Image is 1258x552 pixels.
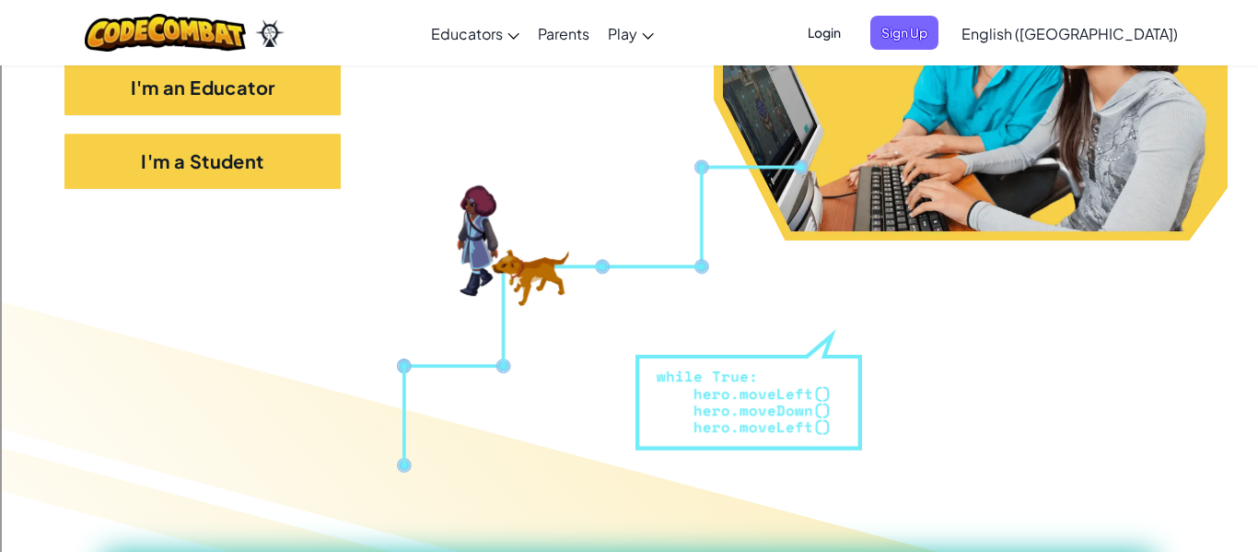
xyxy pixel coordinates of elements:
[599,8,663,58] a: Play
[7,24,1251,41] div: Sort New > Old
[952,8,1187,58] a: English ([GEOGRAPHIC_DATA])
[870,16,938,50] button: Sign Up
[64,60,341,115] button: I'm an Educator
[7,123,1251,140] div: Move To ...
[797,16,852,50] button: Login
[7,107,1251,123] div: Rename
[961,24,1178,43] span: English ([GEOGRAPHIC_DATA])
[85,14,246,52] img: CodeCombat logo
[64,134,341,189] button: I'm a Student
[608,24,637,43] span: Play
[255,19,285,47] img: Ozaria
[7,57,1251,74] div: Delete
[7,7,1251,24] div: Sort A > Z
[431,24,503,43] span: Educators
[529,8,599,58] a: Parents
[7,74,1251,90] div: Options
[7,90,1251,107] div: Sign out
[7,41,1251,57] div: Move To ...
[422,8,529,58] a: Educators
